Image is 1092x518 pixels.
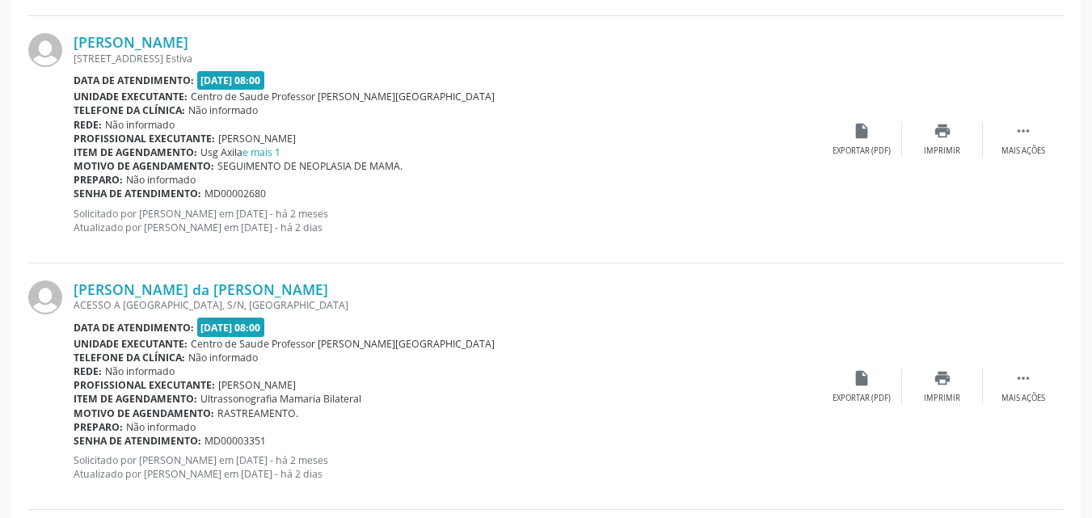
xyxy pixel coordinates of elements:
[74,159,214,173] b: Motivo de agendamento:
[105,118,175,132] span: Não informado
[1014,369,1032,387] i: 
[242,145,280,159] a: e mais 1
[1001,145,1045,157] div: Mais ações
[197,318,265,336] span: [DATE] 08:00
[105,364,175,378] span: Não informado
[74,364,102,378] b: Rede:
[74,337,188,351] b: Unidade executante:
[204,434,266,448] span: MD00003351
[74,145,197,159] b: Item de agendamento:
[1014,122,1032,140] i: 
[74,207,821,234] p: Solicitado por [PERSON_NAME] em [DATE] - há 2 meses Atualizado por [PERSON_NAME] em [DATE] - há 2...
[833,393,891,404] div: Exportar (PDF)
[74,392,197,406] b: Item de agendamento:
[200,392,361,406] span: Ultrassonografia Mamaria Bilateral
[197,71,265,90] span: [DATE] 08:00
[74,118,102,132] b: Rede:
[28,33,62,67] img: img
[218,378,296,392] span: [PERSON_NAME]
[217,159,403,173] span: SEGUIMENTO DE NEOPLASIA DE MAMA.
[934,122,951,140] i: print
[126,420,196,434] span: Não informado
[204,187,266,200] span: MD00002680
[924,145,960,157] div: Imprimir
[74,187,201,200] b: Senha de atendimento:
[74,280,328,298] a: [PERSON_NAME] da [PERSON_NAME]
[74,103,185,117] b: Telefone da clínica:
[191,337,495,351] span: Centro de Saude Professor [PERSON_NAME][GEOGRAPHIC_DATA]
[74,406,214,420] b: Motivo de agendamento:
[74,378,215,392] b: Profissional executante:
[74,33,188,51] a: [PERSON_NAME]
[1001,393,1045,404] div: Mais ações
[74,321,194,335] b: Data de atendimento:
[74,90,188,103] b: Unidade executante:
[28,280,62,314] img: img
[924,393,960,404] div: Imprimir
[74,351,185,364] b: Telefone da clínica:
[74,173,123,187] b: Preparo:
[934,369,951,387] i: print
[74,420,123,434] b: Preparo:
[833,145,891,157] div: Exportar (PDF)
[188,103,258,117] span: Não informado
[853,369,871,387] i: insert_drive_file
[217,406,298,420] span: RASTREAMENTO.
[188,351,258,364] span: Não informado
[191,90,495,103] span: Centro de Saude Professor [PERSON_NAME][GEOGRAPHIC_DATA]
[74,434,201,448] b: Senha de atendimento:
[74,74,194,87] b: Data de atendimento:
[218,132,296,145] span: [PERSON_NAME]
[74,453,821,481] p: Solicitado por [PERSON_NAME] em [DATE] - há 2 meses Atualizado por [PERSON_NAME] em [DATE] - há 2...
[853,122,871,140] i: insert_drive_file
[74,298,821,312] div: ACESSO A [GEOGRAPHIC_DATA], S/N, [GEOGRAPHIC_DATA]
[74,132,215,145] b: Profissional executante:
[74,52,821,65] div: [STREET_ADDRESS] Estiva
[126,173,196,187] span: Não informado
[200,145,280,159] span: Usg Axila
